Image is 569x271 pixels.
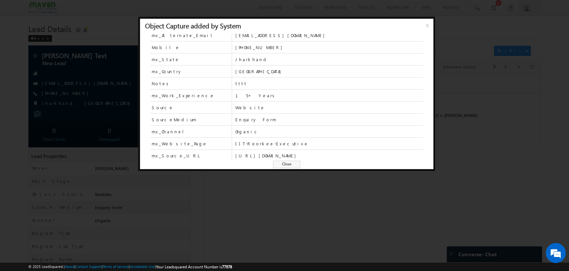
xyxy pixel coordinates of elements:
span: details [102,58,133,64]
span: mx_Work_Experience [150,90,232,101]
span: Organic [235,129,423,135]
span: Source [152,105,174,111]
span: [DATE] [21,58,36,64]
span: Mobile [152,44,180,50]
span: Website [235,105,423,111]
span: Source [150,102,232,113]
span: mx_Website_Page [150,138,232,149]
span: © 2025 LeadSquared | | | | | [28,264,232,270]
div: Object Capture added by System [145,22,241,28]
span: mx_Channel [150,126,232,137]
span: mx_Country [152,69,182,75]
span: mx_Channel [152,129,189,135]
div: . [43,58,290,64]
span: [PHONE_NUMBER] [235,44,423,50]
span: [DATE] [21,38,36,44]
span: SourceMedium [152,117,196,123]
span: [GEOGRAPHIC_DATA] [235,69,423,75]
span: IIT-Roorkee-Executive [235,141,423,147]
span: Notes [150,78,232,89]
span: Object Capture: [43,58,97,64]
span: mx_Work_Experience [152,93,215,99]
div: [DATE] [7,26,28,32]
span: Close [273,161,300,168]
span: mx_State [150,53,232,65]
span: Notes [152,81,171,87]
div: All Time [115,7,128,13]
div: All Selected [33,5,83,15]
span: System([EMAIL_ADDRESS][DOMAIN_NAME]) [145,38,233,44]
span: SourceMedium [150,114,232,125]
span: Time [100,5,109,15]
span: Jharkhand [235,56,423,62]
span: [EMAIL_ADDRESS][DOMAIN_NAME] [235,32,423,38]
span: mx_Alternate_Email [152,32,217,38]
span: mx_Country [150,65,232,77]
span: Mobile [150,41,232,53]
span: Enquiry Form [235,117,423,123]
span: Object Owner changed from to by through . [43,38,274,50]
span: Activity Type [7,5,30,15]
span: x [426,22,431,34]
span: [PERSON_NAME]([EMAIL_ADDRESS][DOMAIN_NAME]) [43,38,274,50]
span: 12:15 PM [21,66,41,72]
a: Acceptable Use [130,264,155,269]
span: mx_Alternate_Email [150,29,232,41]
span: [URL][DOMAIN_NAME] [235,153,423,159]
span: 15+ Years [235,93,423,99]
span: Your Leadsquared Account Number is [156,264,232,269]
span: mx_Website_Page [152,141,207,147]
span: tttt [235,81,423,87]
span: mx_Source_URL [152,153,201,159]
span: System [127,44,141,50]
div: All Selected [35,7,54,13]
a: Terms of Service [103,264,129,269]
span: 12:17 PM [21,46,41,52]
span: mx_State [152,56,180,62]
a: Contact Support [75,264,102,269]
span: mx_Source_URL [150,150,232,161]
span: Automation [164,44,197,50]
span: 77978 [222,264,232,269]
a: About [65,264,74,269]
